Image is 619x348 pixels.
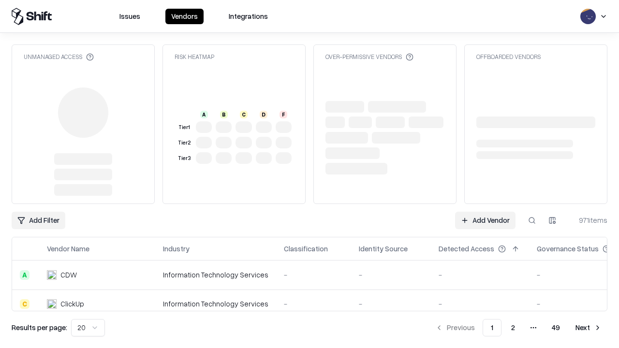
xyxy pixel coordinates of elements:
div: F [280,111,287,118]
div: - [359,299,423,309]
div: Offboarded Vendors [476,53,541,61]
div: B [220,111,228,118]
button: 2 [503,319,523,336]
div: A [20,270,29,280]
img: ClickUp [47,299,57,309]
img: CDW [47,270,57,280]
div: Information Technology Services [163,299,268,309]
div: - [284,299,343,309]
button: Vendors [165,9,204,24]
p: Results per page: [12,322,67,333]
div: Tier 1 [177,123,192,131]
div: - [439,270,521,280]
a: Add Vendor [455,212,516,229]
div: - [284,270,343,280]
div: CDW [60,270,77,280]
button: Next [570,319,607,336]
div: Governance Status [537,244,599,254]
div: Tier 2 [177,139,192,147]
button: Integrations [223,9,274,24]
div: - [439,299,521,309]
button: Issues [114,9,146,24]
button: 1 [483,319,501,336]
div: 971 items [569,215,607,225]
div: Industry [163,244,190,254]
nav: pagination [429,319,607,336]
div: Over-Permissive Vendors [325,53,413,61]
button: 49 [544,319,568,336]
div: Classification [284,244,328,254]
div: A [200,111,208,118]
div: Tier 3 [177,154,192,162]
div: Vendor Name [47,244,89,254]
div: D [260,111,267,118]
div: Information Technology Services [163,270,268,280]
div: Risk Heatmap [175,53,214,61]
div: Identity Source [359,244,408,254]
div: Detected Access [439,244,494,254]
div: C [20,299,29,309]
div: Unmanaged Access [24,53,94,61]
div: - [359,270,423,280]
div: C [240,111,248,118]
div: ClickUp [60,299,84,309]
button: Add Filter [12,212,65,229]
